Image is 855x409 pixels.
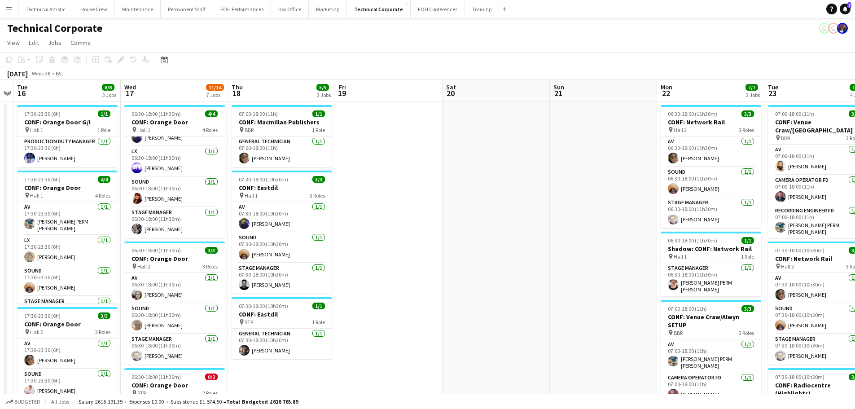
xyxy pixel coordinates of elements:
[411,0,465,18] button: FOH Conferences
[819,23,830,34] app-user-avatar: Abby Hubbard
[213,0,271,18] button: FOH Performances
[14,399,40,405] span: Budgeted
[44,37,65,48] a: Jobs
[56,70,65,77] div: BST
[49,398,71,405] span: All jobs
[73,0,115,18] button: House Crew
[18,0,73,18] button: Technical Artistic
[347,0,411,18] button: Technical Corporate
[161,0,213,18] button: Permanent Staff
[7,69,28,78] div: [DATE]
[7,22,102,35] h1: Technical Corporate
[79,398,298,405] div: Salary £615 191.39 + Expenses £0.00 + Subsistence £1 574.50 =
[67,37,94,48] a: Comms
[7,39,20,47] span: View
[828,23,839,34] app-user-avatar: Liveforce Admin
[4,37,23,48] a: View
[48,39,61,47] span: Jobs
[840,4,851,14] a: 7
[271,0,309,18] button: Box Office
[226,398,298,405] span: Total Budgeted £616 765.89
[30,70,52,77] span: Week 38
[29,39,39,47] span: Edit
[309,0,347,18] button: Marketing
[115,0,161,18] button: Maintenance
[847,2,851,8] span: 7
[837,23,848,34] app-user-avatar: Zubair PERM Dhalla
[465,0,499,18] button: Training
[4,397,42,407] button: Budgeted
[25,37,43,48] a: Edit
[70,39,91,47] span: Comms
